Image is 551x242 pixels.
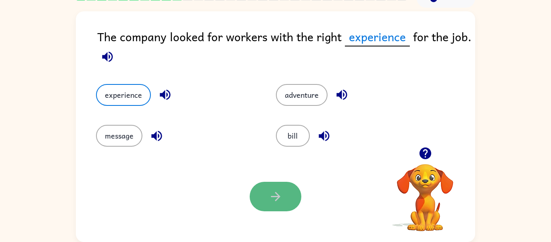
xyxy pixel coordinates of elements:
[96,84,151,106] button: experience
[345,27,410,46] span: experience
[276,84,328,106] button: adventure
[385,152,465,232] video: Your browser must support playing .mp4 files to use Literably. Please try using another browser.
[276,125,310,147] button: bill
[97,27,475,68] div: The company looked for workers with the right for the job.
[96,125,142,147] button: message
